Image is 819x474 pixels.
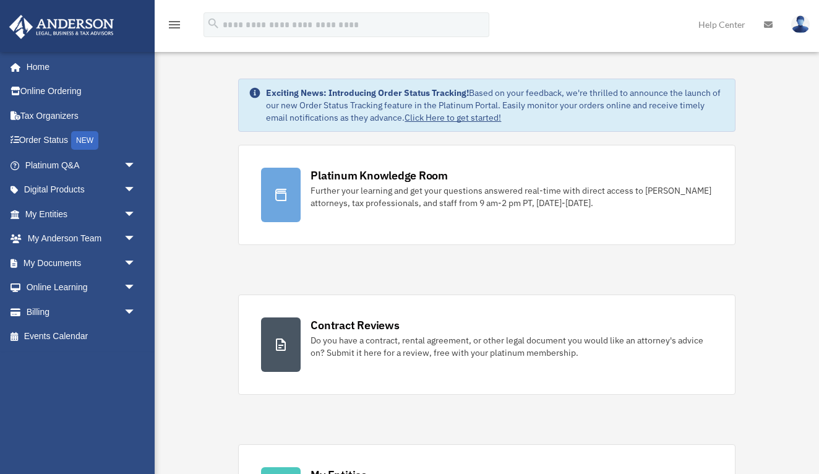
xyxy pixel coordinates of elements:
strong: Exciting News: Introducing Order Status Tracking! [266,87,469,98]
a: Home [9,54,148,79]
a: Contract Reviews Do you have a contract, rental agreement, or other legal document you would like... [238,295,735,395]
a: Online Learningarrow_drop_down [9,275,155,300]
span: arrow_drop_down [124,226,148,252]
a: menu [167,22,182,32]
div: Contract Reviews [311,317,399,333]
a: Platinum Knowledge Room Further your learning and get your questions answered real-time with dire... [238,145,735,245]
a: My Entitiesarrow_drop_down [9,202,155,226]
a: My Documentsarrow_drop_down [9,251,155,275]
a: Click Here to get started! [405,112,501,123]
a: Billingarrow_drop_down [9,299,155,324]
div: Further your learning and get your questions answered real-time with direct access to [PERSON_NAM... [311,184,712,209]
img: Anderson Advisors Platinum Portal [6,15,118,39]
i: search [207,17,220,30]
span: arrow_drop_down [124,275,148,301]
span: arrow_drop_down [124,202,148,227]
img: User Pic [791,15,810,33]
span: arrow_drop_down [124,153,148,178]
a: Tax Organizers [9,103,155,128]
a: My Anderson Teamarrow_drop_down [9,226,155,251]
div: Based on your feedback, we're thrilled to announce the launch of our new Order Status Tracking fe... [266,87,724,124]
a: Digital Productsarrow_drop_down [9,178,155,202]
a: Events Calendar [9,324,155,349]
a: Online Ordering [9,79,155,104]
i: menu [167,17,182,32]
div: Platinum Knowledge Room [311,168,448,183]
a: Platinum Q&Aarrow_drop_down [9,153,155,178]
div: Do you have a contract, rental agreement, or other legal document you would like an attorney's ad... [311,334,712,359]
a: Order StatusNEW [9,128,155,153]
span: arrow_drop_down [124,178,148,203]
span: arrow_drop_down [124,251,148,276]
div: NEW [71,131,98,150]
span: arrow_drop_down [124,299,148,325]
